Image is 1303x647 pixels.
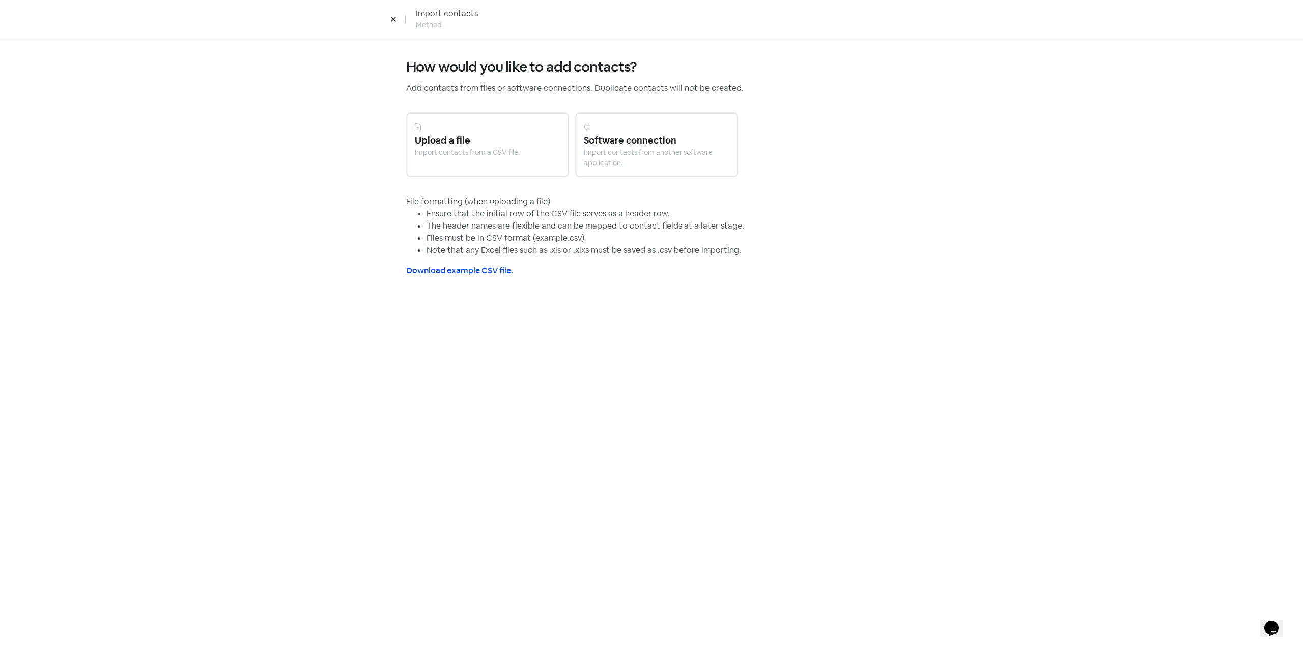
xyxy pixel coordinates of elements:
div: Import contacts from another software application. [584,147,729,168]
li: The header names are flexible and can be mapped to contact fields at a later stage. [427,220,897,232]
a: Download example CSV file. [406,265,513,276]
li: Files must be in CSV format (example.csv) [427,232,897,244]
div: Upload a file [415,133,560,147]
iframe: chat widget [1260,606,1293,637]
div: Method [416,20,442,31]
div: Software connection [584,133,729,147]
div: Import contacts [416,8,478,20]
li: Ensure that the initial row of the CSV file serves as a header row. [427,208,897,220]
div: File formatting (when uploading a file) [406,195,897,208]
h3: How would you like to add contacts? [406,59,897,76]
li: Note that any Excel files such as .xls or .xlxs must be saved as .csv before importing. [427,244,897,257]
div: Import contacts from a CSV file. [415,147,560,158]
p: Add contacts from files or software connections. Duplicate contacts will not be created. [406,82,897,94]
